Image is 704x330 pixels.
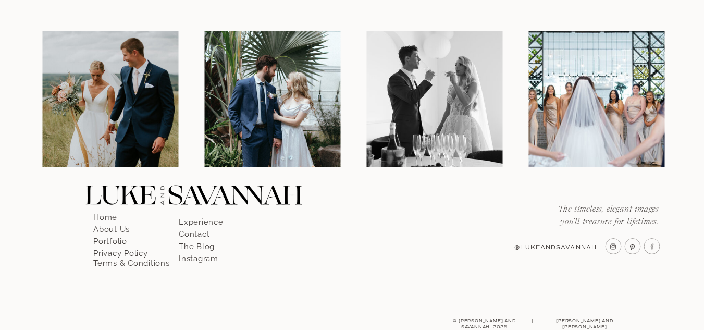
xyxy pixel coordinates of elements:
[42,31,178,167] img: Anne + Lane | Pierre, South Dakota | Wedding Photographers-432
[508,243,597,252] a: @lukeandsavannah
[528,31,664,167] img: Sam + Cassie | Sneak Peeks -5
[93,246,153,255] a: Privacy Policy
[93,222,153,231] a: About Us
[441,317,528,327] p: © [PERSON_NAME] and savannah 2025
[93,210,153,219] a: Home
[93,234,153,243] a: Portfolio
[528,317,536,327] a: |
[179,251,238,260] a: Instagram
[179,239,238,248] a: The Blog
[536,317,633,327] a: [PERSON_NAME] and [PERSON_NAME]
[366,31,502,167] img: Keegan + Shelby Sneak Peeks | Monick Yards -18
[179,214,238,224] a: Experience
[179,226,238,236] a: Contact
[545,203,659,229] p: The timeless, elegant images you'll treasure for lifetimes.
[204,31,340,167] img: Garret + Kyle Sneak Peeks -19
[93,255,171,265] a: Terms & Conditions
